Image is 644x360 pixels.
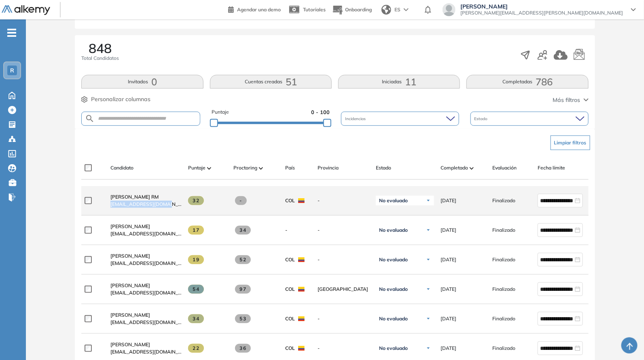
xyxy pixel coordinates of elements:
span: 97 [235,285,251,294]
span: [PERSON_NAME] [110,341,150,347]
span: Fecha límite [538,164,565,172]
span: Completado [441,164,468,172]
span: [DATE] [441,197,456,204]
img: arrow [404,8,409,11]
span: Provincia [318,164,339,172]
span: Tutoriales [303,6,326,13]
span: [PERSON_NAME] RM [110,194,159,200]
span: COL [285,286,295,293]
img: Ícono de flecha [426,257,431,262]
span: ES [394,6,400,13]
a: [PERSON_NAME] [110,311,182,319]
span: Finalizado [492,345,515,352]
span: Finalizado [492,256,515,263]
span: Total Candidatos [81,55,119,62]
button: Invitados0 [81,75,203,89]
div: Incidencias [341,112,459,126]
a: [PERSON_NAME] RM [110,193,182,201]
span: Incidencias [345,116,367,122]
span: Proctoring [233,164,257,172]
button: Iniciadas11 [338,75,460,89]
img: world [381,5,391,15]
span: No evaluado [379,227,408,233]
span: COL [285,315,295,322]
span: - [285,227,287,234]
span: R [10,67,14,74]
span: 32 [188,196,204,205]
img: Logo [2,5,50,15]
span: País [285,164,295,172]
div: Estado [470,112,589,126]
span: Personalizar columnas [91,95,150,104]
span: [EMAIL_ADDRESS][DOMAIN_NAME] [110,201,182,208]
span: [DATE] [441,345,456,352]
a: Agendar una demo [228,4,281,14]
span: - [318,345,369,352]
span: 52 [235,255,251,264]
span: [GEOGRAPHIC_DATA] [318,286,369,293]
img: COL [298,257,305,262]
span: [EMAIL_ADDRESS][DOMAIN_NAME] [110,348,182,356]
img: [missing "en.ARROW_ALT" translation] [259,167,263,169]
img: COL [298,316,305,321]
span: COL [285,197,295,204]
img: [missing "en.ARROW_ALT" translation] [207,167,211,169]
span: 19 [188,255,204,264]
a: [PERSON_NAME] [110,282,182,289]
i: - [7,32,16,34]
span: No evaluado [379,197,408,204]
span: Evaluación [492,164,517,172]
img: SEARCH_ALT [85,114,95,124]
button: Más filtros [553,96,589,104]
span: - [318,315,369,322]
span: No evaluado [379,316,408,322]
span: [EMAIL_ADDRESS][DOMAIN_NAME] [110,289,182,296]
span: - [318,227,369,234]
span: Puntaje [188,164,205,172]
span: Agendar una demo [237,6,281,13]
button: Limpiar filtros [551,136,590,150]
span: [DATE] [441,286,456,293]
span: Candidato [110,164,133,172]
span: Finalizado [492,227,515,234]
button: Onboarding [332,1,372,19]
img: COL [298,287,305,292]
img: COL [298,346,305,351]
span: 0 - 100 [311,108,330,116]
span: [DATE] [441,256,456,263]
span: COL [285,345,295,352]
span: No evaluado [379,256,408,263]
button: Personalizar columnas [81,95,150,104]
span: 848 [89,42,112,55]
span: [EMAIL_ADDRESS][DOMAIN_NAME] [110,230,182,237]
span: [PERSON_NAME] [110,312,150,318]
span: [PERSON_NAME] [460,3,623,10]
span: [EMAIL_ADDRESS][DOMAIN_NAME] [110,260,182,267]
img: COL [298,198,305,203]
span: [PERSON_NAME] [110,282,150,288]
span: - [235,196,247,205]
a: [PERSON_NAME] [110,252,182,260]
span: [PERSON_NAME] [110,253,150,259]
span: [PERSON_NAME][EMAIL_ADDRESS][PERSON_NAME][DOMAIN_NAME] [460,10,623,16]
span: [DATE] [441,315,456,322]
span: Finalizado [492,286,515,293]
span: COL [285,256,295,263]
span: Estado [376,164,391,172]
span: No evaluado [379,286,408,292]
button: Completadas786 [466,75,588,89]
span: 36 [235,344,251,353]
img: Ícono de flecha [426,228,431,233]
span: [EMAIL_ADDRESS][DOMAIN_NAME] [110,319,182,326]
span: No evaluado [379,345,408,352]
span: - [318,197,369,204]
span: Finalizado [492,197,515,204]
img: [missing "en.ARROW_ALT" translation] [470,167,474,169]
span: Onboarding [345,6,372,13]
img: Ícono de flecha [426,346,431,351]
img: Ícono de flecha [426,316,431,321]
span: 34 [188,314,204,323]
a: [PERSON_NAME] [110,223,182,230]
span: [PERSON_NAME] [110,223,150,229]
span: Finalizado [492,315,515,322]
